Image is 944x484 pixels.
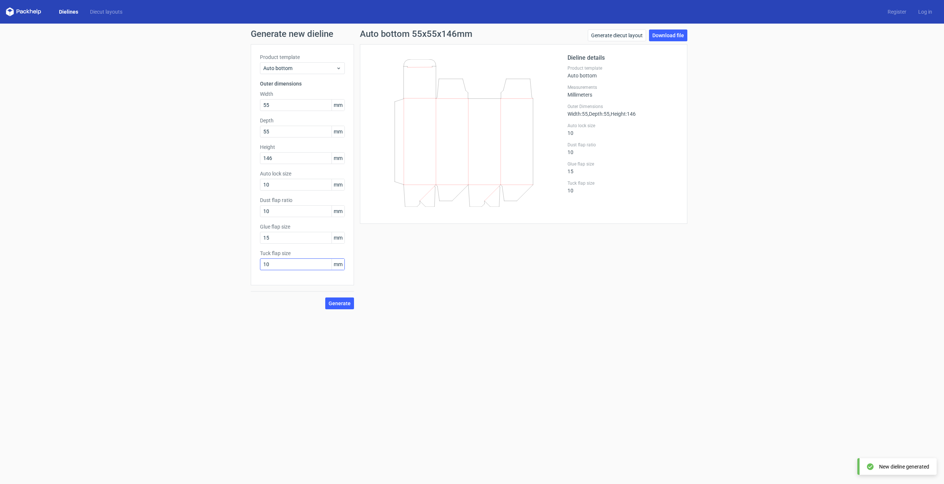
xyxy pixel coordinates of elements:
label: Dust flap ratio [568,142,678,148]
h1: Auto bottom 55x55x146mm [360,29,472,38]
label: Product template [260,53,345,61]
label: Depth [260,117,345,124]
label: Auto lock size [260,170,345,177]
button: Generate [325,297,354,309]
span: mm [332,153,344,164]
label: Height [260,143,345,151]
label: Dust flap ratio [260,196,345,204]
div: 10 [568,180,678,194]
label: Width [260,90,345,98]
div: 10 [568,142,678,155]
h3: Outer dimensions [260,80,345,87]
label: Glue flap size [260,223,345,230]
span: mm [332,259,344,270]
div: New dieline generated [879,463,929,470]
a: Download file [649,29,687,41]
span: mm [332,100,344,111]
label: Auto lock size [568,123,678,129]
a: Register [882,8,912,15]
span: , Depth : 55 [588,111,610,117]
span: mm [332,179,344,190]
h2: Dieline details [568,53,678,62]
label: Tuck flap size [568,180,678,186]
a: Generate diecut layout [588,29,646,41]
label: Measurements [568,84,678,90]
span: Generate [329,301,351,306]
label: Glue flap size [568,161,678,167]
span: , Height : 146 [610,111,636,117]
div: 10 [568,123,678,136]
label: Tuck flap size [260,250,345,257]
div: 15 [568,161,678,174]
span: Auto bottom [263,65,336,72]
span: mm [332,126,344,137]
span: Width : 55 [568,111,588,117]
a: Diecut layouts [84,8,128,15]
h1: Generate new dieline [251,29,693,38]
div: Millimeters [568,84,678,98]
div: Auto bottom [568,65,678,79]
span: mm [332,206,344,217]
label: Outer Dimensions [568,104,678,109]
span: mm [332,232,344,243]
a: Dielines [53,8,84,15]
a: Log in [912,8,938,15]
label: Product template [568,65,678,71]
